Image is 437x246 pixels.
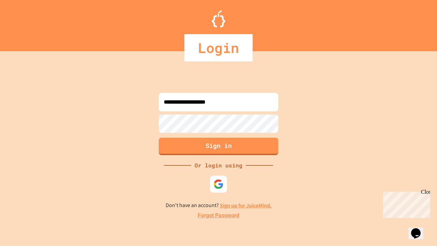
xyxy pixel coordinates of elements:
div: Chat with us now!Close [3,3,47,43]
button: Sign in [159,138,278,155]
iframe: chat widget [380,189,430,218]
div: Login [184,34,253,61]
div: Or login using [191,161,246,169]
img: google-icon.svg [213,179,224,189]
iframe: chat widget [408,219,430,239]
img: Logo.svg [212,10,225,27]
a: Forgot Password [198,211,239,220]
p: Don't have an account? [166,201,272,210]
a: Sign up for JuiceMind. [220,202,272,209]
